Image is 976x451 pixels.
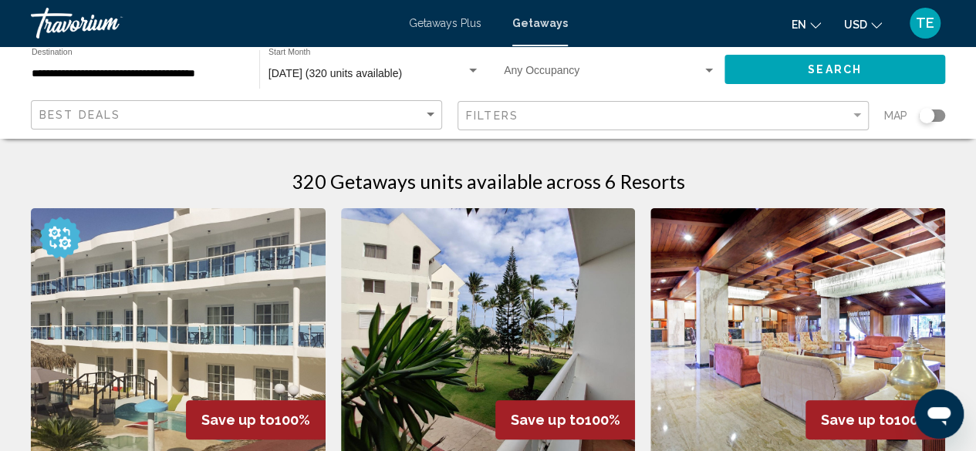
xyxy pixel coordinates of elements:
button: Change language [792,13,821,35]
span: Search [808,64,862,76]
div: 100% [495,400,635,439]
button: Filter [458,100,869,132]
button: Change currency [844,13,882,35]
button: User Menu [905,7,945,39]
span: [DATE] (320 units available) [268,67,402,79]
mat-select: Sort by [39,109,437,122]
span: Save up to [511,412,584,428]
span: TE [916,15,934,31]
a: Travorium [31,8,393,39]
span: Map [884,105,907,126]
span: Filters [466,109,518,122]
span: Save up to [821,412,894,428]
a: Getaways Plus [409,17,481,29]
iframe: Button to launch messaging window [914,389,964,439]
div: 100% [186,400,326,439]
span: en [792,19,806,31]
span: Save up to [201,412,275,428]
span: Best Deals [39,109,120,121]
a: Getaways [512,17,568,29]
div: 100% [805,400,945,439]
button: Search [724,55,945,83]
h1: 320 Getaways units available across 6 Resorts [292,170,685,193]
span: USD [844,19,867,31]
